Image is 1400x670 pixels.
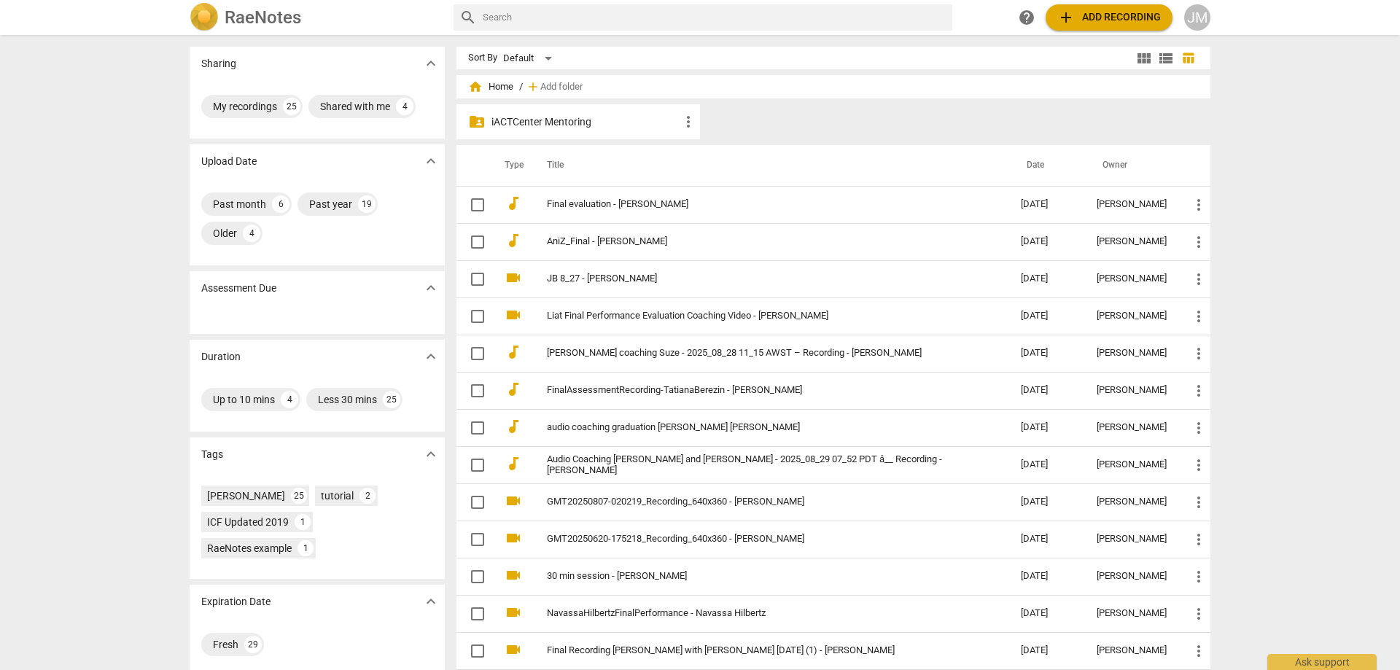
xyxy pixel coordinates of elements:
span: more_vert [1190,419,1207,437]
span: folder_shared [468,113,486,131]
span: / [519,82,523,93]
p: Assessment Due [201,281,276,296]
div: [PERSON_NAME] [1097,311,1167,322]
div: [PERSON_NAME] [1097,459,1167,470]
span: expand_more [422,279,440,297]
div: 25 [383,391,400,408]
div: [PERSON_NAME] [1097,236,1167,247]
span: more_vert [1190,345,1207,362]
span: search [459,9,477,26]
span: Home [468,79,513,94]
button: Show more [420,277,442,299]
p: Upload Date [201,154,257,169]
a: Audio Coaching [PERSON_NAME] and [PERSON_NAME] - 2025_08_29 07_52 PDT â__ Recording - [PERSON_NAME] [547,454,968,476]
span: videocam [505,529,522,547]
a: 30 min session - [PERSON_NAME] [547,571,968,582]
div: [PERSON_NAME] [1097,571,1167,582]
span: more_vert [1190,456,1207,474]
span: more_vert [1190,233,1207,251]
th: Owner [1085,145,1178,186]
span: Add recording [1057,9,1161,26]
th: Type [493,145,529,186]
div: [PERSON_NAME] [1097,385,1167,396]
span: more_vert [1190,382,1207,400]
p: Duration [201,349,241,365]
span: videocam [505,269,522,287]
a: FinalAssessmentRecording-TatianaBerezin - [PERSON_NAME] [547,385,968,396]
div: 25 [291,488,307,504]
span: expand_more [422,593,440,610]
button: Show more [420,150,442,172]
div: ICF Updated 2019 [207,515,289,529]
input: Search [483,6,946,29]
button: Show more [420,443,442,465]
p: Expiration Date [201,594,271,609]
button: Upload [1046,4,1172,31]
td: [DATE] [1009,483,1085,521]
span: audiotrack [505,418,522,435]
a: Final Recording [PERSON_NAME] with [PERSON_NAME] [DATE] (1) - [PERSON_NAME] [547,645,968,656]
td: [DATE] [1009,632,1085,669]
div: Fresh [213,637,238,652]
div: 4 [396,98,413,115]
span: more_vert [1190,568,1207,585]
span: audiotrack [505,195,522,212]
p: iACTCenter Mentoring [491,114,680,130]
div: 1 [295,514,311,530]
div: Shared with me [320,99,390,114]
div: 4 [281,391,298,408]
h2: RaeNotes [225,7,301,28]
span: expand_more [422,152,440,170]
td: [DATE] [1009,260,1085,297]
span: expand_more [422,55,440,72]
span: help [1018,9,1035,26]
div: 6 [272,195,289,213]
th: Title [529,145,1009,186]
div: Less 30 mins [318,392,377,407]
a: NavassaHilbertzFinalPerformance - Navassa Hilbertz [547,608,968,619]
div: [PERSON_NAME] [207,488,285,503]
div: [PERSON_NAME] [1097,645,1167,656]
div: Older [213,226,237,241]
span: expand_more [422,348,440,365]
span: more_vert [1190,605,1207,623]
td: [DATE] [1009,558,1085,595]
span: videocam [505,492,522,510]
div: 25 [283,98,300,115]
th: Date [1009,145,1085,186]
div: [PERSON_NAME] [1097,422,1167,433]
button: List view [1155,47,1177,69]
div: [PERSON_NAME] [1097,199,1167,210]
span: more_vert [1190,531,1207,548]
a: Help [1014,4,1040,31]
span: more_vert [680,113,697,131]
span: more_vert [1190,308,1207,325]
p: Sharing [201,56,236,71]
td: [DATE] [1009,223,1085,260]
div: Up to 10 mins [213,392,275,407]
span: home [468,79,483,94]
span: Add folder [540,82,583,93]
button: Table view [1177,47,1199,69]
span: audiotrack [505,343,522,361]
a: Final evaluation - [PERSON_NAME] [547,199,968,210]
div: 4 [243,225,260,242]
span: audiotrack [505,232,522,249]
div: 19 [358,195,376,213]
div: [PERSON_NAME] [1097,534,1167,545]
div: RaeNotes example [207,541,292,556]
div: [PERSON_NAME] [1097,496,1167,507]
div: 1 [297,540,314,556]
div: [PERSON_NAME] [1097,608,1167,619]
a: GMT20250620-175218_Recording_640x360 - [PERSON_NAME] [547,534,968,545]
a: GMT20250807-020219_Recording_640x360 - [PERSON_NAME] [547,496,968,507]
span: videocam [505,604,522,621]
div: Past year [309,197,352,211]
button: JM [1184,4,1210,31]
img: Logo [190,3,219,32]
span: more_vert [1190,642,1207,660]
td: [DATE] [1009,297,1085,335]
div: 2 [359,488,376,504]
a: LogoRaeNotes [190,3,442,32]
